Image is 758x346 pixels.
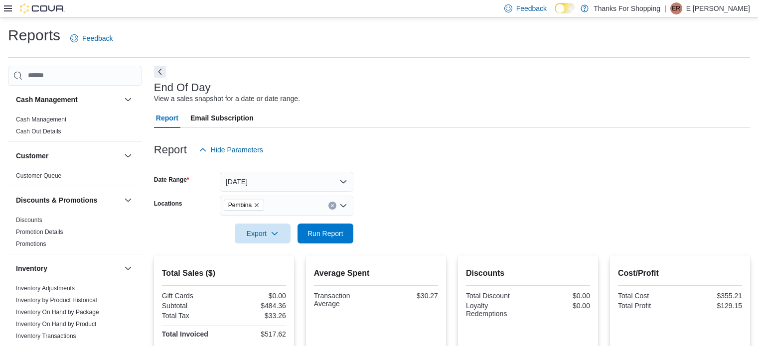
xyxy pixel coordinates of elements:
[16,128,61,135] a: Cash Out Details
[122,94,134,106] button: Cash Management
[686,2,750,14] p: E [PERSON_NAME]
[8,170,142,186] div: Customer
[226,330,286,338] div: $517.62
[16,195,97,205] h3: Discounts & Promotions
[378,292,438,300] div: $30.27
[162,267,286,279] h2: Total Sales ($)
[20,3,65,13] img: Cova
[122,150,134,162] button: Customer
[682,302,742,310] div: $129.15
[16,228,63,236] span: Promotion Details
[682,292,742,300] div: $355.21
[16,172,61,179] a: Customer Queue
[162,330,208,338] strong: Total Invoiced
[241,224,285,243] span: Export
[307,229,343,238] span: Run Report
[154,66,166,78] button: Next
[228,200,252,210] span: Pembina
[195,140,267,160] button: Hide Parameters
[190,108,254,128] span: Email Subscription
[16,333,76,340] a: Inventory Transactions
[16,95,120,105] button: Cash Management
[664,2,666,14] p: |
[16,115,66,123] span: Cash Management
[16,95,78,105] h3: Cash Management
[16,321,96,328] a: Inventory On Hand by Product
[122,194,134,206] button: Discounts & Promotions
[8,214,142,254] div: Discounts & Promotions
[618,302,678,310] div: Total Profit
[8,114,142,141] div: Cash Management
[226,312,286,320] div: $33.26
[8,25,60,45] h1: Reports
[16,229,63,235] a: Promotion Details
[156,108,178,128] span: Report
[235,224,291,243] button: Export
[298,224,353,243] button: Run Report
[16,151,120,161] button: Customer
[466,292,526,300] div: Total Discount
[122,262,134,274] button: Inventory
[314,267,438,279] h2: Average Spent
[670,2,682,14] div: E Robert
[339,202,347,210] button: Open list of options
[618,292,678,300] div: Total Cost
[16,297,97,304] a: Inventory by Product Historical
[162,292,222,300] div: Gift Cards
[154,176,189,184] label: Date Range
[16,263,120,273] button: Inventory
[328,202,336,210] button: Clear input
[16,263,47,273] h3: Inventory
[254,202,260,208] button: Remove Pembina from selection in this group
[154,82,211,94] h3: End Of Day
[16,285,75,292] a: Inventory Adjustments
[555,13,555,14] span: Dark Mode
[672,2,680,14] span: ER
[466,267,590,279] h2: Discounts
[466,302,526,318] div: Loyalty Redemptions
[16,296,97,304] span: Inventory by Product Historical
[530,302,590,310] div: $0.00
[16,216,42,224] span: Discounts
[16,151,48,161] h3: Customer
[555,3,576,13] input: Dark Mode
[154,144,187,156] h3: Report
[16,116,66,123] a: Cash Management
[16,320,96,328] span: Inventory On Hand by Product
[530,292,590,300] div: $0.00
[16,240,46,248] span: Promotions
[154,200,182,208] label: Locations
[594,2,660,14] p: Thanks For Shopping
[66,28,117,48] a: Feedback
[226,302,286,310] div: $484.36
[16,240,46,247] a: Promotions
[16,309,99,316] a: Inventory On Hand by Package
[220,172,353,192] button: [DATE]
[314,292,374,308] div: Transaction Average
[162,312,222,320] div: Total Tax
[516,3,547,13] span: Feedback
[16,332,76,340] span: Inventory Transactions
[224,200,264,211] span: Pembina
[16,308,99,316] span: Inventory On Hand by Package
[16,217,42,224] a: Discounts
[154,94,300,104] div: View a sales snapshot for a date or date range.
[16,284,75,292] span: Inventory Adjustments
[226,292,286,300] div: $0.00
[211,145,263,155] span: Hide Parameters
[16,172,61,180] span: Customer Queue
[82,33,113,43] span: Feedback
[16,195,120,205] button: Discounts & Promotions
[618,267,742,279] h2: Cost/Profit
[162,302,222,310] div: Subtotal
